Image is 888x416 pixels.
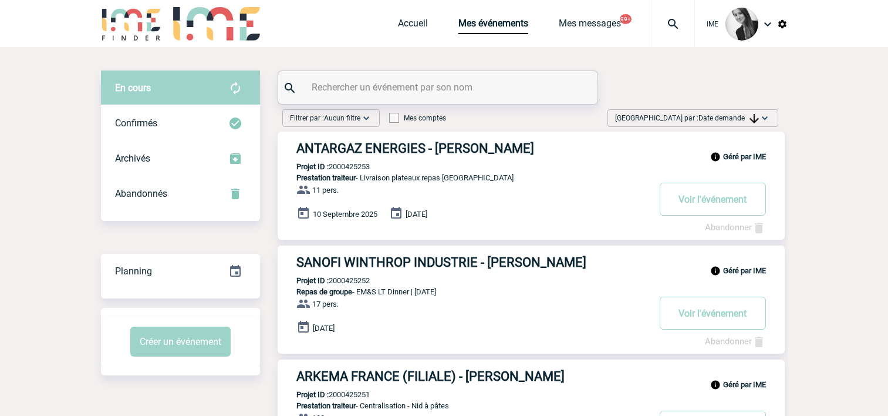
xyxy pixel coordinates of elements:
p: - Centralisation - Nid à pâtes [278,401,649,410]
h3: ARKEMA FRANCE (FILIALE) - [PERSON_NAME] [296,369,649,384]
img: info_black_24dp.svg [710,152,721,162]
span: [DATE] [406,210,427,219]
span: Prestation traiteur [296,173,356,182]
a: Mes messages [559,18,621,34]
a: SANOFI WINTHROP INDUSTRIE - [PERSON_NAME] [278,255,785,270]
b: Géré par IME [723,266,766,275]
a: Abandonner [705,222,766,233]
b: Géré par IME [723,152,766,161]
img: baseline_expand_more_white_24dp-b.png [360,112,372,124]
a: Mes événements [458,18,528,34]
p: - Livraison plateaux repas [GEOGRAPHIC_DATA] [278,173,649,182]
span: 10 Septembre 2025 [313,210,377,219]
button: Créer un événement [130,327,231,357]
img: 101050-0.jpg [725,8,758,41]
a: Planning [101,253,260,288]
b: Projet ID : [296,276,329,285]
h3: SANOFI WINTHROP INDUSTRIE - [PERSON_NAME] [296,255,649,270]
p: 2000425253 [278,162,370,171]
span: [DATE] [313,324,335,333]
h3: ANTARGAZ ENERGIES - [PERSON_NAME] [296,141,649,156]
button: Voir l'événement [660,297,766,330]
p: 2000425251 [278,390,370,399]
p: - EM&S LT Dinner | [DATE] [278,287,649,296]
img: arrow_downward.png [749,114,759,123]
a: Abandonner [705,336,766,347]
span: Planning [115,266,152,277]
b: Projet ID : [296,390,329,399]
img: info_black_24dp.svg [710,266,721,276]
span: Prestation traiteur [296,401,356,410]
a: ARKEMA FRANCE (FILIALE) - [PERSON_NAME] [278,369,785,384]
span: 17 pers. [312,300,339,308]
span: Aucun filtre [324,114,360,122]
button: 99+ [620,14,632,24]
a: ANTARGAZ ENERGIES - [PERSON_NAME] [278,141,785,156]
span: Abandonnés [115,188,167,199]
div: Retrouvez ici tous vos événements organisés par date et état d'avancement [101,254,260,289]
a: Accueil [398,18,428,34]
span: En cours [115,82,151,93]
button: Voir l'événement [660,183,766,216]
span: Date demande [698,114,759,122]
label: Mes comptes [389,114,446,122]
b: Géré par IME [723,380,766,389]
span: Archivés [115,153,150,164]
input: Rechercher un événement par son nom [309,79,570,96]
div: Retrouvez ici tous vos évènements avant confirmation [101,71,260,106]
span: IME [707,20,718,28]
span: Filtrer par : [290,112,360,124]
span: Confirmés [115,118,157,129]
p: 2000425252 [278,276,370,285]
img: baseline_expand_more_white_24dp-b.png [759,112,771,124]
span: [GEOGRAPHIC_DATA] par : [615,112,759,124]
span: 11 pers. [312,186,339,194]
span: Repas de groupe [296,287,352,296]
img: IME-Finder [101,7,162,41]
div: Retrouvez ici tous les événements que vous avez décidé d'archiver [101,141,260,176]
div: Retrouvez ici tous vos événements annulés [101,176,260,212]
img: info_black_24dp.svg [710,380,721,390]
b: Projet ID : [296,162,329,171]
